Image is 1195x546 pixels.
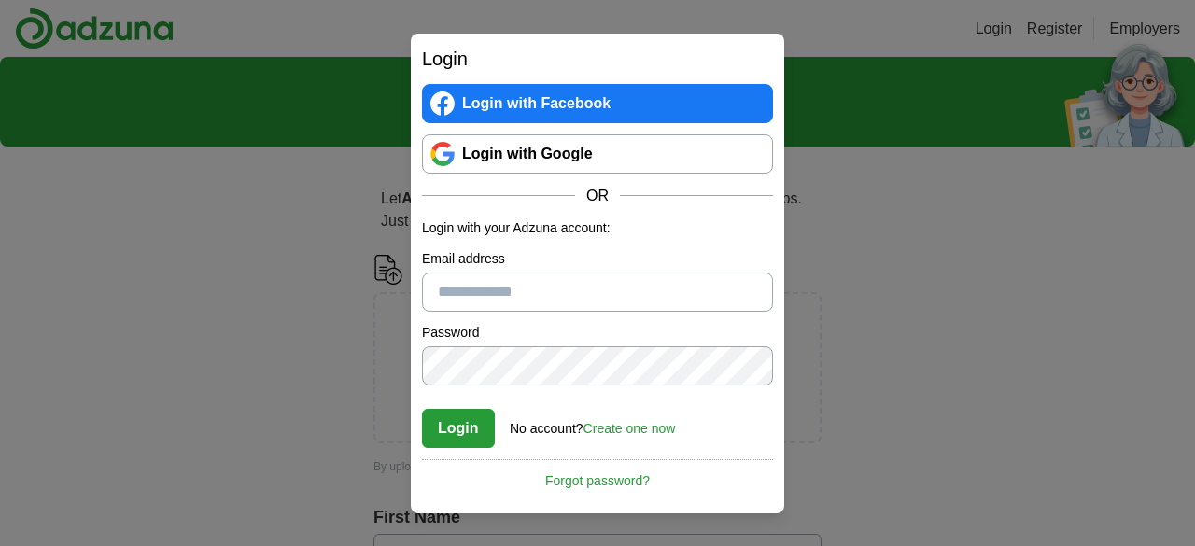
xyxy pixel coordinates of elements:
[510,408,675,439] div: No account?
[422,459,773,491] a: Forgot password?
[422,45,773,73] h2: Login
[422,323,773,343] label: Password
[422,84,773,123] a: Login with Facebook
[422,409,495,448] button: Login
[575,185,620,207] span: OR
[422,249,773,269] label: Email address
[583,421,676,436] a: Create one now
[422,134,773,174] a: Login with Google
[422,218,773,238] p: Login with your Adzuna account:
